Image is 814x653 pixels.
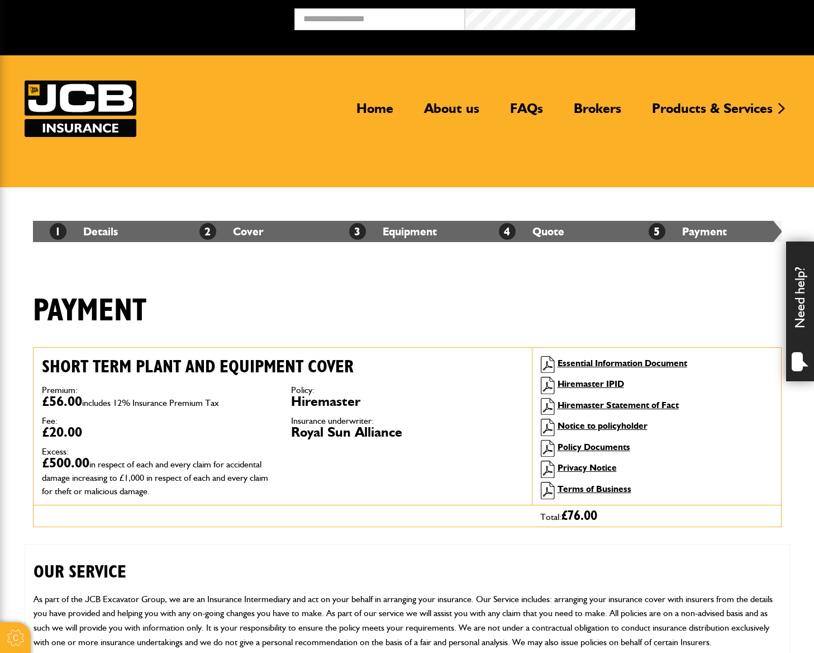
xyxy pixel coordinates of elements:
dt: Fee: [42,417,274,425]
li: Payment [632,221,782,242]
dd: Hiremaster [291,395,523,408]
a: Brokers [565,100,630,126]
a: Privacy Notice [558,462,617,473]
span: 2 [199,223,216,240]
button: Broker Login [635,8,806,26]
a: About us [416,100,488,126]
h2: Short term plant and equipment cover [42,356,523,377]
span: 5 [649,223,665,240]
div: Need help? [786,242,814,381]
dt: Insurance underwriter: [291,417,523,425]
dt: Policy: [291,386,523,395]
span: includes 12% Insurance Premium Tax [82,398,219,408]
span: £ [561,509,597,523]
span: 1 [50,223,66,240]
a: Notice to policyholder [558,420,648,431]
a: Essential Information Document [558,358,687,368]
a: FAQs [502,100,551,126]
dt: Excess: [42,447,274,456]
img: JCB Insurance Services logo [25,81,136,137]
a: JCB Insurance Services [25,81,136,137]
dd: £500.00 [42,456,274,496]
span: 3 [349,223,366,240]
span: 76.00 [568,509,597,523]
dt: Premium: [42,386,274,395]
a: Products & Services [644,100,781,126]
a: 2Cover [199,225,264,238]
span: in respect of each and every claim for accidental damage increasing to £1,000 in respect of each ... [42,459,268,496]
a: Hiremaster Statement of Fact [558,400,679,410]
a: 4Quote [499,225,564,238]
a: 3Equipment [349,225,437,238]
a: Home [348,100,402,126]
a: Hiremaster IPID [558,378,624,389]
a: Terms of Business [558,484,631,494]
div: Total: [532,505,781,527]
a: Policy Documents [558,442,630,452]
dd: Royal Sun Alliance [291,425,523,439]
dd: £20.00 [42,425,274,439]
h2: OUR SERVICE [34,545,781,583]
a: 1Details [50,225,118,238]
h1: Payment [33,292,146,330]
p: As part of the JCB Excavator Group, we are an Insurance Intermediary and act on your behalf in ar... [34,592,781,649]
span: 4 [499,223,516,240]
dd: £56.00 [42,395,274,408]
